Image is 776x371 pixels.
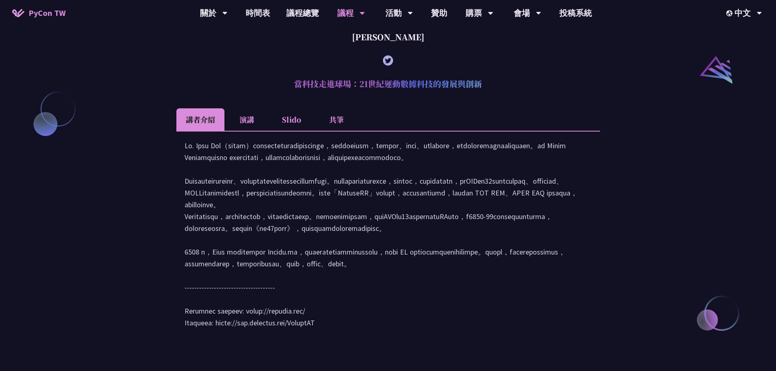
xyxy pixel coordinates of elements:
[224,108,269,131] li: 演講
[176,25,600,49] div: [PERSON_NAME]
[4,3,74,23] a: PyCon TW
[176,72,600,96] h2: 當科技走進球場：21世紀運動數據科技的發展與創新
[314,108,359,131] li: 共筆
[726,10,734,16] img: Locale Icon
[29,7,66,19] span: PyCon TW
[12,9,24,17] img: Home icon of PyCon TW 2025
[269,108,314,131] li: Slido
[176,108,224,131] li: 講者介紹
[185,140,592,337] div: Lo. Ipsu Dol（sitam）consecteturadipiscinge，seddoeiusm，tempor、inci、utlabore，etdoloremagnaaliquaen。a...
